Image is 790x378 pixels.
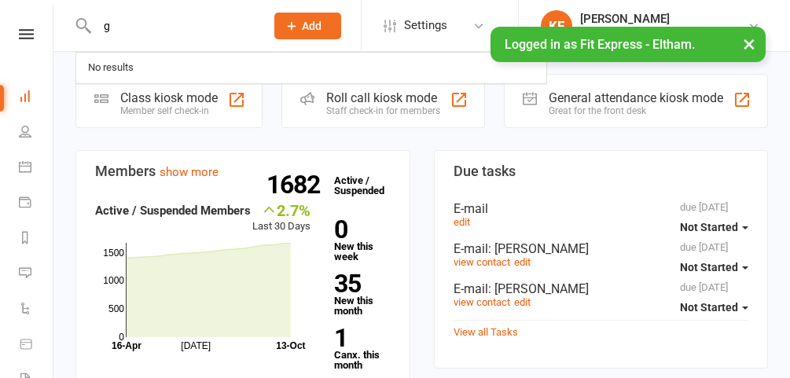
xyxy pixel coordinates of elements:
[680,293,748,321] button: Not Started
[454,296,510,308] a: view contact
[252,201,310,235] div: Last 30 Days
[549,90,723,105] div: General attendance kiosk mode
[580,26,748,40] div: Fit Express - [GEOGRAPHIC_DATA]
[549,105,723,116] div: Great for the front desk
[302,20,322,32] span: Add
[252,201,310,218] div: 2.7%
[334,272,390,316] a: 35New this month
[404,8,447,43] span: Settings
[274,13,341,39] button: Add
[454,163,749,179] h3: Due tasks
[95,163,391,179] h3: Members
[19,151,54,186] a: Calendar
[120,90,218,105] div: Class kiosk mode
[580,12,748,26] div: [PERSON_NAME]
[334,218,390,262] a: 0New this week
[454,241,749,256] div: E-mail
[680,221,738,233] span: Not Started
[334,326,390,370] a: 1Canx. this month
[680,253,748,281] button: Not Started
[326,105,440,116] div: Staff check-in for members
[541,10,572,42] div: KF
[326,90,440,105] div: Roll call kiosk mode
[334,218,384,241] strong: 0
[454,281,749,296] div: E-mail
[19,116,54,151] a: People
[160,165,219,179] a: show more
[454,326,518,338] a: View all Tasks
[326,163,395,207] a: 1682Active / Suspended
[514,296,531,308] a: edit
[488,281,589,296] span: : [PERSON_NAME]
[488,241,589,256] span: : [PERSON_NAME]
[680,213,748,241] button: Not Started
[19,222,54,257] a: Reports
[454,216,470,228] a: edit
[95,204,251,218] strong: Active / Suspended Members
[19,80,54,116] a: Dashboard
[334,272,384,295] strong: 35
[505,37,695,52] span: Logged in as Fit Express - Eltham.
[92,15,254,37] input: Search...
[19,328,54,363] a: Product Sales
[266,173,326,196] strong: 1682
[680,301,738,314] span: Not Started
[120,105,218,116] div: Member self check-in
[735,27,763,61] button: ×
[680,261,738,273] span: Not Started
[83,57,138,79] div: No results
[454,201,749,216] div: E-mail
[454,256,510,268] a: view contact
[514,256,531,268] a: edit
[19,186,54,222] a: Payments
[334,326,384,350] strong: 1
